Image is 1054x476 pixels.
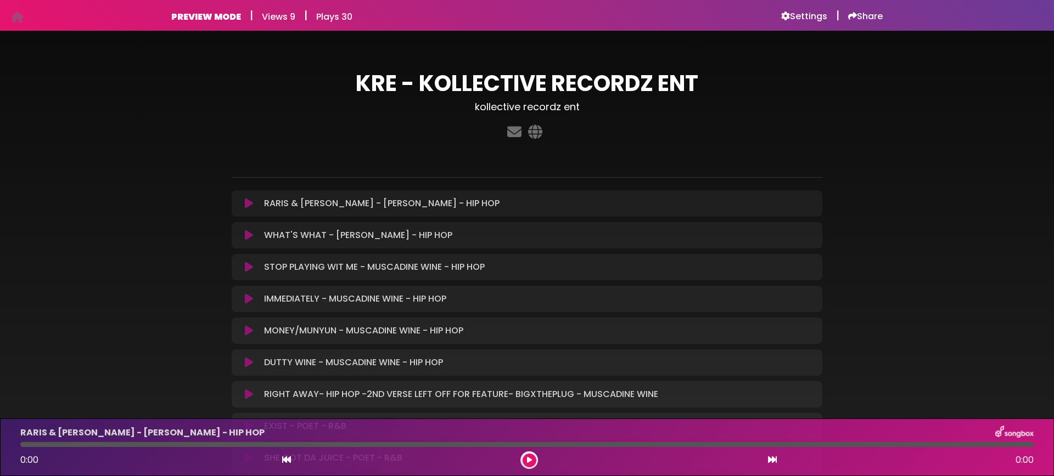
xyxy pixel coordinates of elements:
a: Settings [781,11,827,22]
p: IMMEDIATELY - MUSCADINE WINE - HIP HOP [264,292,446,305]
p: RARIS & [PERSON_NAME] - [PERSON_NAME] - HIP HOP [20,426,265,439]
p: WHAT'S WHAT - [PERSON_NAME] - HIP HOP [264,229,452,242]
h6: PREVIEW MODE [171,12,241,22]
h6: Plays 30 [316,12,352,22]
p: STOP PLAYING WIT ME - MUSCADINE WINE - HIP HOP [264,260,485,274]
h1: KRE - KOLLECTIVE RECORDZ ENT [232,70,822,97]
p: DUTTY WINE - MUSCADINE WINE - HIP HOP [264,356,443,369]
p: RIGHT AWAY- HIP HOP -2ND VERSE LEFT OFF FOR FEATURE- BIGXTHEPLUG - MUSCADINE WINE [264,388,658,401]
p: RARIS & [PERSON_NAME] - [PERSON_NAME] - HIP HOP [264,197,500,210]
p: MONEY/MUNYUN - MUSCADINE WINE - HIP HOP [264,324,463,337]
h5: | [250,9,253,22]
h6: Views 9 [262,12,295,22]
a: Share [848,11,883,22]
h5: | [304,9,307,22]
span: 0:00 [20,454,38,466]
h5: | [836,9,839,22]
h3: kollective recordz ent [232,101,822,113]
span: 0:00 [1016,454,1034,467]
img: songbox-logo-white.png [995,426,1034,440]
